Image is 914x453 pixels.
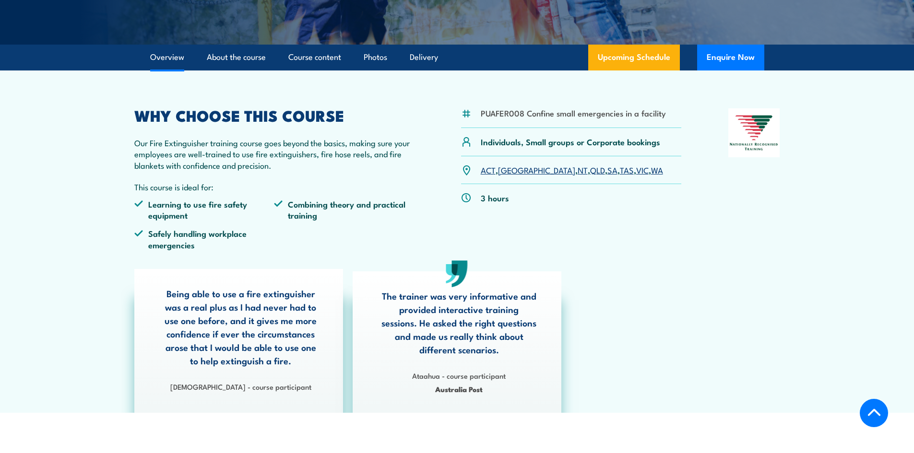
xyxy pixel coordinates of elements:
a: Overview [150,45,184,70]
a: About the course [207,45,266,70]
p: 3 hours [481,192,509,203]
a: Upcoming Schedule [588,45,680,70]
a: VIC [636,164,649,175]
p: Being able to use a fire extinguisher was a real plus as I had never had to use one before, and i... [163,287,319,367]
a: TAS [620,164,634,175]
li: Learning to use fire safety equipment [134,198,274,221]
li: Combining theory and practical training [274,198,414,221]
a: NT [578,164,588,175]
a: Course content [288,45,341,70]
a: [GEOGRAPHIC_DATA] [498,164,575,175]
p: , , , , , , , [481,164,663,175]
a: SA [607,164,617,175]
p: Individuals, Small groups or Corporate bookings [481,136,660,147]
a: Delivery [410,45,438,70]
li: PUAFER008 Confine small emergencies in a facility [481,107,666,118]
strong: [DEMOGRAPHIC_DATA] - course participant [170,381,311,392]
button: Enquire Now [697,45,764,70]
p: Our Fire Extinguisher training course goes beyond the basics, making sure your employees are well... [134,137,415,171]
span: Australia Post [381,383,537,395]
p: The trainer was very informative and provided interactive training sessions. He asked the right q... [381,289,537,356]
strong: Ataahua - course participant [412,370,506,381]
li: Safely handling workplace emergencies [134,228,274,250]
img: Nationally Recognised Training logo. [728,108,780,157]
a: ACT [481,164,496,175]
a: QLD [590,164,605,175]
h2: WHY CHOOSE THIS COURSE [134,108,415,122]
a: Photos [364,45,387,70]
a: WA [651,164,663,175]
p: This course is ideal for: [134,181,415,192]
